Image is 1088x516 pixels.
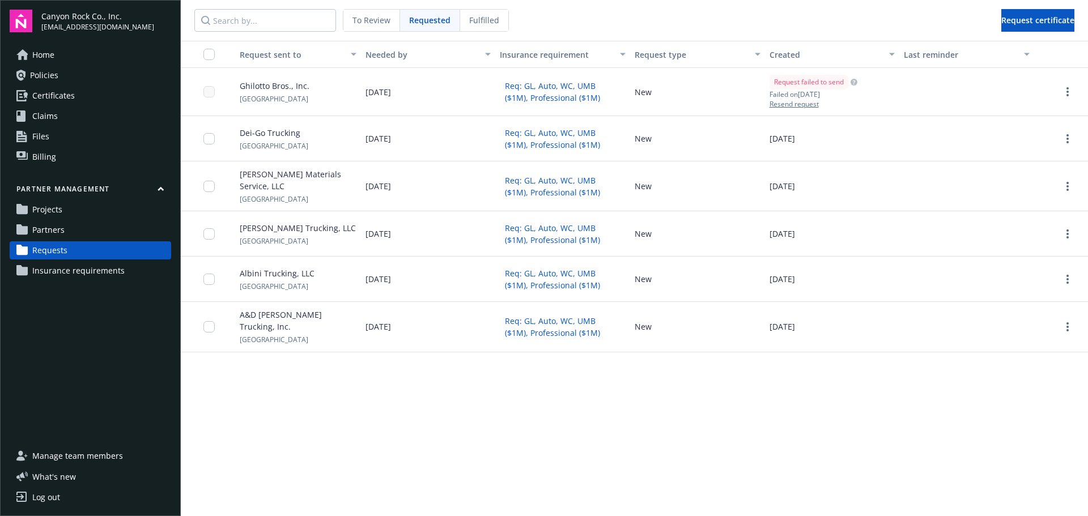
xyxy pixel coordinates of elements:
[32,447,123,465] span: Manage team members
[770,133,795,144] span: [DATE]
[1061,320,1074,334] a: more
[635,228,652,240] button: New
[1061,132,1074,146] a: more
[10,447,171,465] a: Manage team members
[10,127,171,146] a: Files
[365,49,479,61] div: Needed by
[203,86,215,97] input: Toggle Row Selected
[240,335,308,344] span: [GEOGRAPHIC_DATA]
[10,471,94,483] button: What's new
[10,262,171,280] a: Insurance requirements
[194,9,336,32] input: Search by...
[770,180,795,192] span: [DATE]
[635,49,748,61] div: Request type
[1061,227,1074,241] a: more
[1061,85,1074,99] a: more
[10,10,32,32] img: navigator-logo.svg
[365,321,391,332] span: [DATE]
[500,172,626,201] button: Req: GL, Auto, WC, UMB ($1M), Professional ($1M)
[240,267,314,279] span: Albini Trucking, LLC
[32,148,56,166] span: Billing
[240,127,300,139] span: Dei-Go Trucking
[770,273,795,285] span: [DATE]
[41,10,154,22] span: Canyon Rock Co., Inc.
[240,309,356,332] span: A&D [PERSON_NAME] Trucking, Inc.
[635,86,652,98] button: New
[240,94,308,104] span: [GEOGRAPHIC_DATA]
[365,228,391,240] span: [DATE]
[469,14,499,26] span: Fulfilled
[365,86,391,98] span: [DATE]
[10,148,171,166] a: Billing
[770,89,857,99] span: Failed on [DATE]
[10,241,171,259] a: Requests
[1001,9,1074,32] button: Request certificate
[240,141,308,151] span: [GEOGRAPHIC_DATA]
[32,471,76,483] span: What ' s new
[41,10,171,32] button: Canyon Rock Co., Inc.[EMAIL_ADDRESS][DOMAIN_NAME]
[203,181,215,192] input: Toggle Row Selected
[500,77,626,106] button: Req: GL, Auto, WC, UMB ($1M), Professional ($1M)
[231,49,344,61] div: Request sent to
[630,41,765,68] button: Request type
[500,219,626,249] button: Req: GL, Auto, WC, UMB ($1M), Professional ($1M)
[770,99,857,109] button: Resend request
[770,321,795,332] span: [DATE]
[1061,272,1074,286] a: more
[1001,15,1074,25] span: Request certificate
[774,77,844,87] span: Request failed to send
[32,221,65,239] span: Partners
[32,262,125,280] span: Insurance requirements
[635,133,652,144] button: New
[203,274,215,285] input: Toggle Row Selected
[10,201,171,219] a: Projects
[770,49,800,60] span: Created
[240,80,309,92] span: Ghilotto Bros., Inc.
[365,180,391,192] span: [DATE]
[500,49,613,61] div: Insurance requirement
[409,14,450,26] span: Requested
[365,273,391,285] span: [DATE]
[32,87,75,105] span: Certificates
[495,41,630,68] button: Insurance requirement
[32,201,62,219] span: Projects
[203,228,215,240] input: Toggle Row Selected
[635,321,652,332] button: New
[203,321,215,332] input: Toggle Row Selected
[10,107,171,125] a: Claims
[770,228,795,240] span: [DATE]
[32,488,60,506] div: Log out
[32,241,67,259] span: Requests
[500,124,626,153] button: Req: GL, Auto, WC, UMB ($1M), Professional ($1M)
[635,273,652,285] button: New
[10,46,171,64] a: Home
[240,194,308,204] span: [GEOGRAPHIC_DATA]
[904,49,1017,61] div: Last reminder
[352,14,390,26] span: To Review
[365,133,391,144] span: [DATE]
[240,222,356,234] span: [PERSON_NAME] Trucking, LLC
[899,41,1034,68] button: Last reminder
[361,41,496,68] button: Needed by
[30,66,58,84] span: Policies
[10,87,171,105] a: Certificates
[10,221,171,239] a: Partners
[203,49,215,60] input: Select all
[240,282,308,291] span: [GEOGRAPHIC_DATA]
[500,312,626,342] button: Req: GL, Auto, WC, UMB ($1M), Professional ($1M)
[10,184,171,198] button: Partner management
[1061,180,1074,193] a: more
[10,66,171,84] a: Policies
[32,107,58,125] span: Claims
[203,133,215,144] input: Toggle Row Selected
[32,46,54,64] span: Home
[32,127,49,146] span: Files
[240,168,356,192] span: [PERSON_NAME] Materials Service, LLC
[635,180,652,192] button: New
